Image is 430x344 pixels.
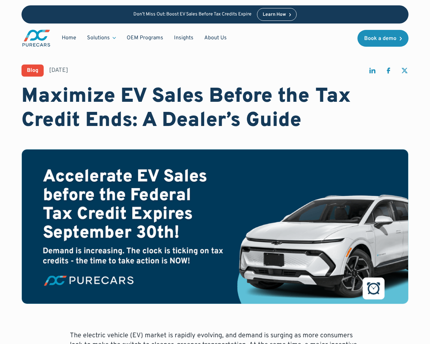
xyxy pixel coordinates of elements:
div: Solutions [82,32,121,44]
a: Insights [169,32,199,44]
a: About Us [199,32,232,44]
h1: Maximize EV Sales Before the Tax Credit Ends: A Dealer’s Guide [21,85,408,133]
div: Learn How [263,12,286,17]
a: share on twitter [400,67,408,78]
div: Solutions [87,34,110,42]
div: Book a demo [364,36,396,41]
a: OEM Programs [121,32,169,44]
div: [DATE] [49,66,68,75]
a: Home [56,32,82,44]
img: purecars logo [21,29,51,47]
a: Learn How [257,8,297,21]
a: share on facebook [384,67,392,78]
a: main [21,29,51,47]
div: Blog [27,68,38,73]
p: Don’t Miss Out: Boost EV Sales Before Tax Credits Expire [133,12,252,17]
a: share on linkedin [368,67,376,78]
a: Book a demo [357,30,408,47]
